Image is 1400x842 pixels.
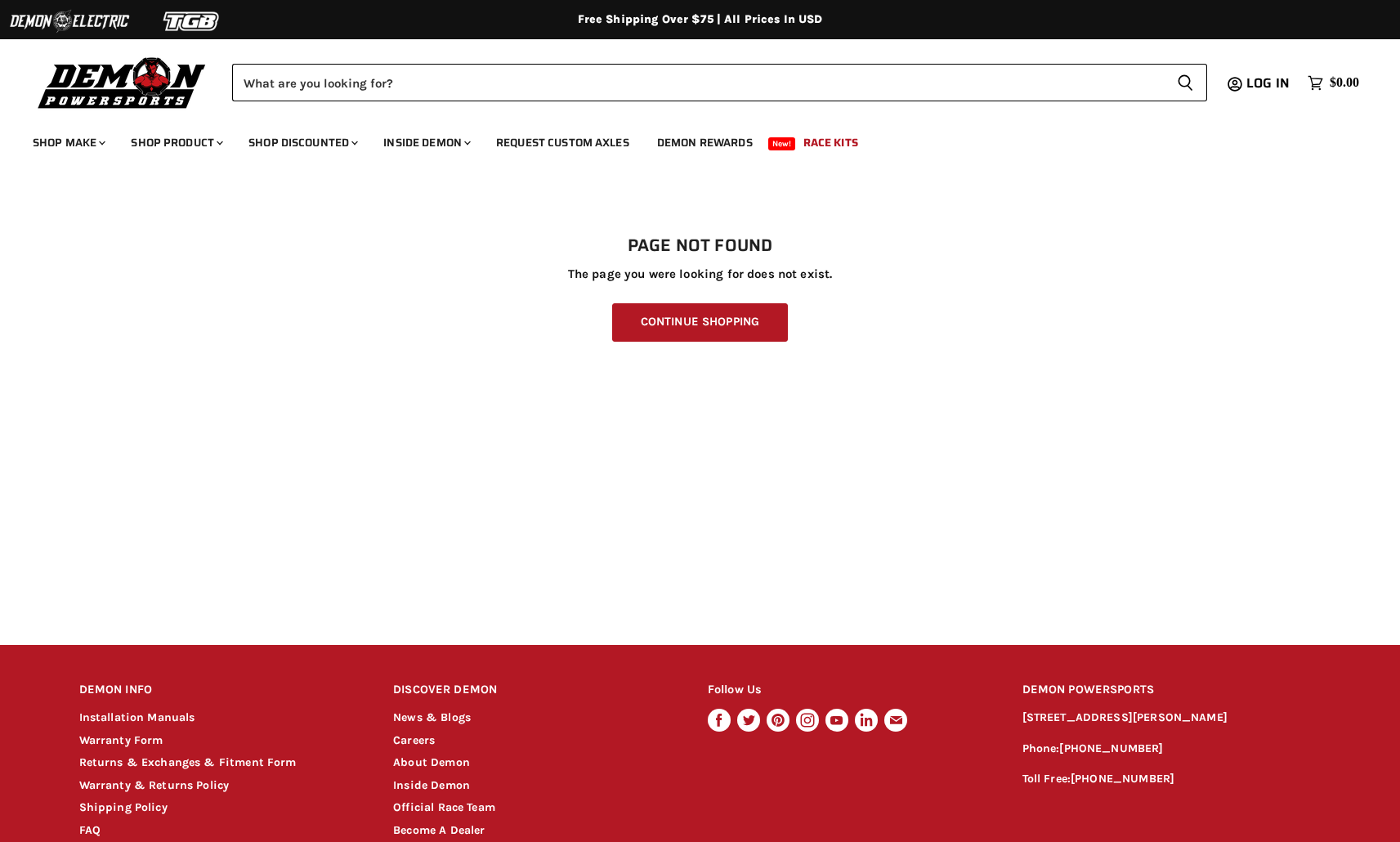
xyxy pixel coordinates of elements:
h2: DEMON POWERSPORTS [1022,671,1322,710]
a: Official Race Team [393,800,495,814]
a: Shop Discounted [236,126,368,159]
a: Shop Make [20,126,115,159]
a: Become A Dealer [393,823,485,837]
h1: Page not found [79,236,1322,256]
button: Search [1164,64,1207,101]
p: Phone: [1022,740,1322,759]
a: Shipping Policy [79,800,168,814]
a: $0.00 [1299,71,1367,95]
span: Log in [1246,73,1290,93]
a: Shop Product [119,126,233,159]
img: Demon Powersports [33,53,212,111]
a: Warranty Form [79,733,163,747]
img: TGB Logo 2 [131,6,253,37]
span: $0.00 [1330,75,1359,91]
a: Careers [393,733,435,747]
a: Inside Demon [393,778,470,792]
a: Warranty & Returns Policy [79,778,230,792]
a: Inside Demon [371,126,481,159]
input: Search [232,64,1164,101]
img: Demon Electric Logo 2 [8,6,131,37]
span: New! [768,137,796,150]
h2: DISCOVER DEMON [393,671,677,710]
ul: Main menu [20,119,1355,159]
p: The page you were looking for does not exist. [79,267,1322,281]
h2: DEMON INFO [79,671,363,710]
a: FAQ [79,823,101,837]
a: Race Kits [791,126,870,159]
a: Installation Manuals [79,710,195,724]
a: News & Blogs [393,710,471,724]
a: Request Custom Axles [484,126,642,159]
div: Free Shipping Over $75 | All Prices In USD [47,12,1354,27]
a: [PHONE_NUMBER] [1059,741,1163,755]
h2: Follow Us [708,671,991,710]
p: [STREET_ADDRESS][PERSON_NAME] [1022,709,1322,728]
p: Toll Free: [1022,770,1322,789]
a: About Demon [393,755,470,769]
a: [PHONE_NUMBER] [1071,772,1174,786]
form: Product [232,64,1207,101]
a: Log in [1239,76,1299,91]
a: Demon Rewards [645,126,765,159]
a: Continue Shopping [612,303,788,342]
a: Returns & Exchanges & Fitment Form [79,755,297,769]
